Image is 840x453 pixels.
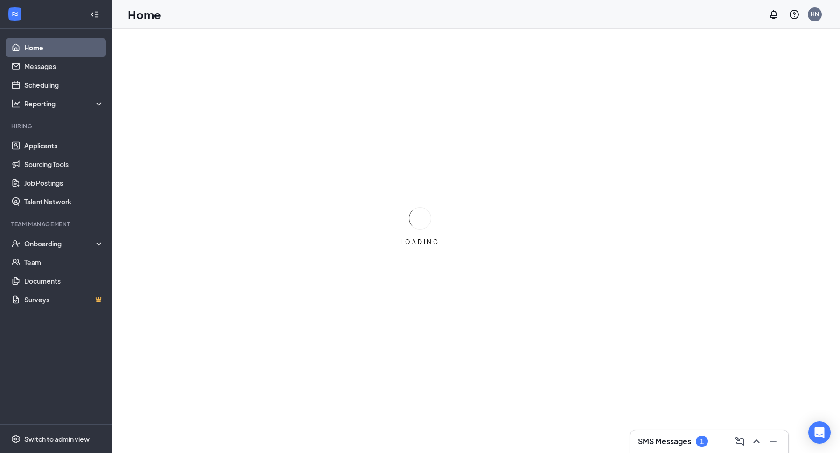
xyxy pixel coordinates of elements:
[24,155,104,174] a: Sourcing Tools
[638,436,691,446] h3: SMS Messages
[24,239,96,248] div: Onboarding
[90,10,99,19] svg: Collapse
[732,434,747,449] button: ComposeMessage
[789,9,800,20] svg: QuestionInfo
[768,9,779,20] svg: Notifications
[768,436,779,447] svg: Minimize
[24,192,104,211] a: Talent Network
[24,174,104,192] a: Job Postings
[128,7,161,22] h1: Home
[766,434,781,449] button: Minimize
[11,220,102,228] div: Team Management
[24,272,104,290] a: Documents
[11,99,21,108] svg: Analysis
[811,10,819,18] div: HN
[24,76,104,94] a: Scheduling
[734,436,745,447] svg: ComposeMessage
[24,253,104,272] a: Team
[24,99,105,108] div: Reporting
[749,434,764,449] button: ChevronUp
[11,122,102,130] div: Hiring
[397,238,443,246] div: LOADING
[24,290,104,309] a: SurveysCrown
[24,38,104,57] a: Home
[808,421,831,444] div: Open Intercom Messenger
[10,9,20,19] svg: WorkstreamLogo
[24,57,104,76] a: Messages
[700,438,704,446] div: 1
[11,239,21,248] svg: UserCheck
[751,436,762,447] svg: ChevronUp
[24,434,90,444] div: Switch to admin view
[24,136,104,155] a: Applicants
[11,434,21,444] svg: Settings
